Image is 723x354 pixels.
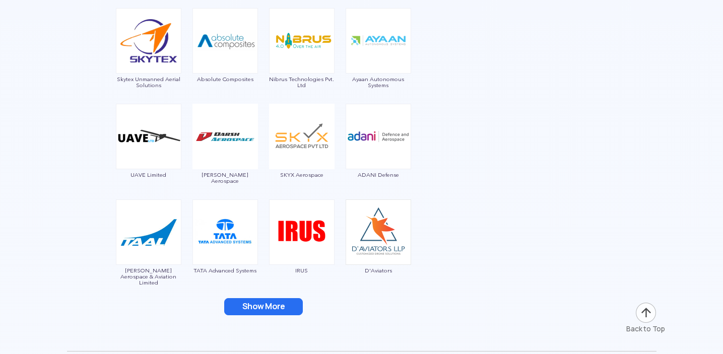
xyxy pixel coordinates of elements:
div: Back to Top [626,324,665,334]
span: Nibrus Technologies Pvt. Ltd [269,76,335,88]
a: UAVE Limited [115,131,182,178]
a: ADANI Defense [345,131,412,178]
img: ic_skytex.png [116,8,181,74]
img: img_irus.png [269,199,335,265]
a: [PERSON_NAME] Aerospace & Aviation Limited [115,227,182,286]
span: ADANI Defense [345,172,412,178]
img: ic_arrow-up.png [635,302,657,324]
span: UAVE Limited [115,172,182,178]
a: [PERSON_NAME] Aerospace [192,131,258,184]
span: [PERSON_NAME] Aerospace [192,172,258,184]
img: img_darsh.png [192,104,258,169]
img: ic_daviators.png [346,199,411,265]
a: TATA Advanced Systems [192,227,258,273]
img: ic_nibrus.png [269,8,335,74]
span: [PERSON_NAME] Aerospace & Aviation Limited [115,267,182,286]
img: ic_tata.png [192,199,258,265]
a: Skytex Unmanned Aerial Solutions [115,36,182,88]
a: Ayaan Autonomous Systems [345,36,412,88]
span: Ayaan Autonomous Systems [345,76,412,88]
span: IRUS [269,267,335,273]
a: IRUS [269,227,335,273]
img: ic_adanidefence.png [346,104,411,169]
span: Skytex Unmanned Aerial Solutions [115,76,182,88]
span: D'Aviators [345,267,412,273]
a: D'Aviators [345,227,412,273]
span: TATA Advanced Systems [192,267,258,273]
a: Nibrus Technologies Pvt. Ltd [269,36,335,88]
img: img_ayaan.png [346,8,411,74]
a: Absolute Composites [192,36,258,82]
img: ic_uave.png [116,104,181,169]
button: Show More [224,298,303,315]
img: ic_absolutecomposites.png [192,8,258,74]
span: SKYX Aerospace [269,172,335,178]
a: SKYX Aerospace [269,131,335,178]
img: img_skyx.png [269,104,335,169]
span: Absolute Composites [192,76,258,82]
img: ic_tanejaaerospace.png [116,199,181,265]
